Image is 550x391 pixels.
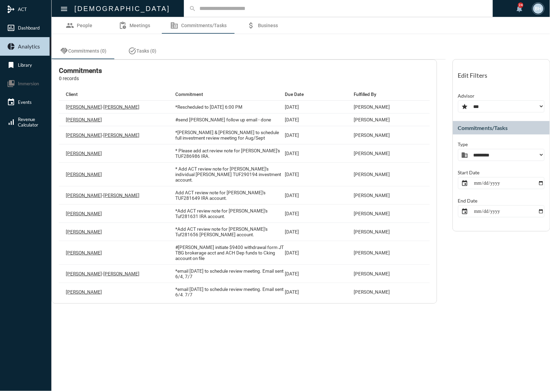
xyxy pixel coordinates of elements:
[285,250,299,256] p: [DATE]
[458,141,468,147] p: Type
[458,198,478,204] p: End Date
[354,289,390,295] p: [PERSON_NAME]
[175,104,242,110] p: *Rescheduled to [DATE] 6:00 PM
[66,21,74,30] mat-icon: group
[103,193,139,198] p: [PERSON_NAME]
[285,211,299,216] p: [DATE]
[354,104,390,110] p: [PERSON_NAME]
[66,271,102,276] p: [PERSON_NAME]
[175,208,285,219] p: *Add ACT review note for [PERSON_NAME]'s Tuf281631 IRA account.
[18,25,40,31] span: Dashboard
[162,17,235,34] a: Commitments/Tasks
[285,117,299,122] p: [DATE]
[458,93,475,99] p: Advisor
[189,5,196,12] mat-icon: search
[136,48,156,54] span: Tasks (0)
[7,79,15,88] mat-icon: collections_bookmark
[66,117,102,122] p: [PERSON_NAME]
[57,2,71,15] button: Toggle sidenav
[128,47,136,55] mat-icon: task_alt
[18,43,40,50] span: Analytics
[18,99,32,105] span: Events
[354,250,390,256] p: [PERSON_NAME]
[68,48,106,54] span: Commitments (0)
[258,23,278,28] span: Business
[102,132,103,138] p: -
[18,117,38,128] span: Revenue Calculator
[18,7,27,12] span: ACT
[18,62,32,68] span: Library
[285,271,299,276] p: [DATE]
[285,132,299,138] p: [DATE]
[59,67,102,75] h2: Commitments
[66,193,102,198] p: [PERSON_NAME]
[102,193,103,198] p: -
[247,21,255,30] mat-icon: attach_money
[285,289,299,295] p: [DATE]
[77,23,93,28] span: People
[354,193,390,198] p: [PERSON_NAME]
[285,193,299,198] p: [DATE]
[66,289,102,295] p: [PERSON_NAME]
[170,21,178,30] mat-icon: corporate_fare
[66,91,78,97] p: Client
[175,148,285,159] p: * Please add act review note for [PERSON_NAME]'s TUF286986 IRA.
[102,271,103,276] p: -
[354,151,390,156] p: [PERSON_NAME]
[175,166,285,183] p: * Add ACT review note for [PERSON_NAME]'s individual [PERSON_NAME] TUF290194 investment account.
[66,104,102,110] p: [PERSON_NAME]
[175,245,285,261] p: #[PERSON_NAME] initiate $9400 withdrawal form JT TBG brokerage acct and ACH Dep funds to Cking ac...
[354,172,390,177] p: [PERSON_NAME]
[285,172,299,177] p: [DATE]
[181,23,227,28] span: Commitments/Tasks
[518,2,523,8] div: 24
[515,4,523,13] mat-icon: notifications
[7,24,15,32] mat-icon: insert_chart_outlined
[103,271,139,276] p: [PERSON_NAME]
[7,5,15,13] mat-icon: mediation
[74,3,170,14] h2: [DEMOGRAPHIC_DATA]
[175,190,285,201] p: Add ACT review note for [PERSON_NAME]'s TUF281649 IRA account.
[458,124,508,131] h2: Commitments/Tasks
[175,226,285,237] p: *Add ACT review note for [PERSON_NAME]'s Tuf281656 [PERSON_NAME] account.
[175,130,285,141] p: *[PERSON_NAME] & [PERSON_NAME] to schedule full investment review meeting for Aug/Sept
[354,271,390,276] p: [PERSON_NAME]
[354,132,390,138] p: [PERSON_NAME]
[7,61,15,69] mat-icon: bookmark
[59,76,102,81] p: 0 records
[235,17,290,34] a: Business
[7,42,15,51] mat-icon: pie_chart
[175,91,203,97] p: Commitment
[7,98,15,106] mat-icon: event
[66,132,102,138] p: [PERSON_NAME]
[175,286,285,297] p: *email [DATE] to schedule review meeting. Email sent 6/4, 7/7
[66,172,102,177] p: [PERSON_NAME]
[52,17,107,34] a: People
[103,132,139,138] p: [PERSON_NAME]
[60,47,68,55] mat-icon: handshake
[285,91,304,97] p: Due Date
[102,104,103,110] p: -
[129,23,150,28] span: Meetings
[118,21,127,30] mat-icon: pending_actions
[66,151,102,156] p: [PERSON_NAME]
[458,72,488,79] h2: Edit Filters
[285,151,299,156] p: [DATE]
[66,211,102,216] p: [PERSON_NAME]
[175,117,271,122] p: #send [PERSON_NAME] follow up email - done
[354,229,390,235] p: [PERSON_NAME]
[354,211,390,216] p: [PERSON_NAME]
[354,91,377,97] p: Fulfilled By
[354,117,390,122] p: [PERSON_NAME]
[175,268,285,279] p: *email [DATE] to schedule review meeting. Email sent 6/4, 7/7
[458,170,480,175] p: Start Date
[285,104,299,110] p: [DATE]
[103,104,139,110] p: [PERSON_NAME]
[533,3,543,14] div: BH
[66,229,102,235] p: [PERSON_NAME]
[107,17,162,34] a: Meetings
[285,229,299,235] p: [DATE]
[66,250,102,256] p: [PERSON_NAME]
[7,118,15,126] mat-icon: signal_cellular_alt
[60,5,68,13] mat-icon: Side nav toggle icon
